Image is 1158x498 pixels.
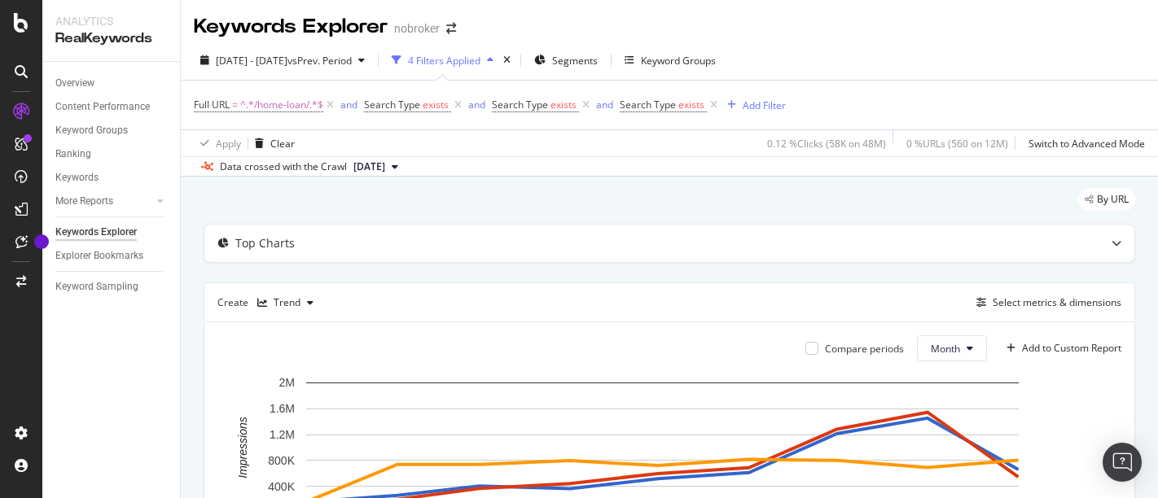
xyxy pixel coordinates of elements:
text: 2M [279,377,295,390]
div: Tooltip anchor [34,234,49,249]
span: Month [931,342,960,356]
button: Segments [528,47,604,73]
span: exists [550,98,577,111]
div: legacy label [1078,188,1135,211]
div: Keyword Groups [641,54,716,68]
span: [DATE] - [DATE] [216,54,287,68]
div: Analytics [55,13,167,29]
a: Ranking [55,146,169,163]
div: and [596,98,613,111]
button: Clear [248,130,295,156]
a: Explorer Bookmarks [55,247,169,264]
button: [DATE] - [DATE]vsPrev. Period [194,47,371,73]
div: Add Filter [743,98,786,112]
button: Month [917,335,987,361]
div: Ranking [55,146,91,163]
div: Clear [270,137,295,151]
a: Keywords [55,169,169,186]
div: Keyword Sampling [55,278,138,295]
div: Keywords Explorer [55,224,137,241]
div: and [340,98,357,111]
div: Trend [274,298,300,308]
div: More Reports [55,193,113,210]
div: Top Charts [235,235,295,251]
div: Apply [216,137,241,151]
div: Content Performance [55,98,150,116]
span: = [232,98,238,111]
div: Add to Custom Report [1022,343,1121,353]
span: Search Type [492,98,548,111]
span: exists [423,98,449,111]
div: Data crossed with the Crawl [220,159,347,174]
a: Content Performance [55,98,169,116]
a: Overview [55,75,169,92]
span: 2025 Sep. 1st [353,159,385,174]
div: Keyword Groups [55,122,128,139]
span: By URL [1097,194,1129,204]
a: Keywords Explorer [55,224,169,241]
button: Select metrics & dimensions [970,293,1121,312]
span: ^.*/home-loan/.*$ [240,94,323,116]
div: Keywords [55,169,99,186]
div: Explorer Bookmarks [55,247,143,264]
div: RealKeywords [55,29,167,48]
div: 0 % URLs ( 560 on 12M ) [906,137,1008,151]
div: Overview [55,75,94,92]
button: Add Filter [721,95,786,115]
button: [DATE] [347,157,405,177]
text: 400K [268,480,295,493]
div: arrow-right-arrow-left [446,23,456,34]
span: Search Type [364,98,420,111]
div: 4 Filters Applied [408,54,480,68]
button: Add to Custom Report [1000,335,1121,361]
div: times [500,52,514,68]
div: Select metrics & dimensions [993,295,1121,309]
div: Open Intercom Messenger [1103,443,1142,482]
div: Switch to Advanced Mode [1029,137,1145,151]
span: Search Type [620,98,676,111]
button: 4 Filters Applied [385,47,500,73]
button: Switch to Advanced Mode [1022,130,1145,156]
div: Create [217,290,320,316]
span: Segments [552,54,598,68]
span: Full URL [194,98,230,111]
span: vs Prev. Period [287,54,352,68]
text: Impressions [236,417,249,478]
div: Keywords Explorer [194,13,388,41]
div: and [468,98,485,111]
text: 1.2M [270,428,295,441]
span: exists [678,98,704,111]
button: and [596,97,613,112]
div: 0.12 % Clicks ( 58K on 48M ) [767,137,886,151]
button: Apply [194,130,241,156]
button: Keyword Groups [618,47,722,73]
div: Compare periods [825,342,904,356]
a: More Reports [55,193,152,210]
div: nobroker [394,20,440,37]
a: Keyword Groups [55,122,169,139]
button: and [340,97,357,112]
text: 1.6M [270,402,295,415]
a: Keyword Sampling [55,278,169,295]
button: and [468,97,485,112]
button: Trend [251,290,320,316]
text: 800K [268,454,295,467]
